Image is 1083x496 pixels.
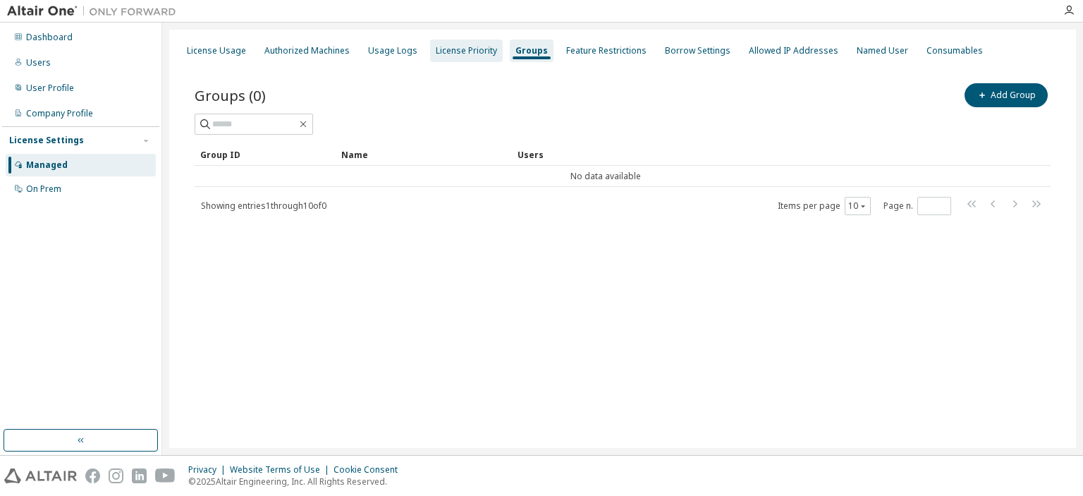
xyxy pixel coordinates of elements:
img: youtube.svg [155,468,176,483]
div: License Settings [9,135,84,146]
div: Allowed IP Addresses [749,45,838,56]
button: Add Group [965,83,1048,107]
img: Altair One [7,4,183,18]
div: Group ID [200,143,330,166]
div: Privacy [188,464,230,476]
div: Authorized Machines [264,45,350,56]
div: Usage Logs [368,45,417,56]
span: Groups (0) [195,85,266,105]
div: Dashboard [26,32,73,43]
div: Named User [857,45,908,56]
div: License Priority [436,45,497,56]
div: Managed [26,159,68,171]
img: linkedin.svg [132,468,147,483]
div: Company Profile [26,108,93,119]
span: Items per page [778,197,871,215]
div: License Usage [187,45,246,56]
div: Users [26,57,51,68]
span: Showing entries 1 through 10 of 0 [201,200,326,212]
div: Users [518,143,1011,166]
div: Consumables [926,45,983,56]
div: Cookie Consent [334,464,406,476]
img: facebook.svg [85,468,100,483]
div: Website Terms of Use [230,464,334,476]
div: Name [341,143,506,166]
img: instagram.svg [109,468,123,483]
div: Feature Restrictions [566,45,647,56]
button: 10 [848,200,867,212]
p: © 2025 Altair Engineering, Inc. All Rights Reserved. [188,476,406,488]
img: altair_logo.svg [4,468,77,483]
div: User Profile [26,83,74,94]
td: No data available [195,166,1017,187]
div: Groups [515,45,548,56]
span: Page n. [883,197,951,215]
div: On Prem [26,183,61,195]
div: Borrow Settings [665,45,730,56]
